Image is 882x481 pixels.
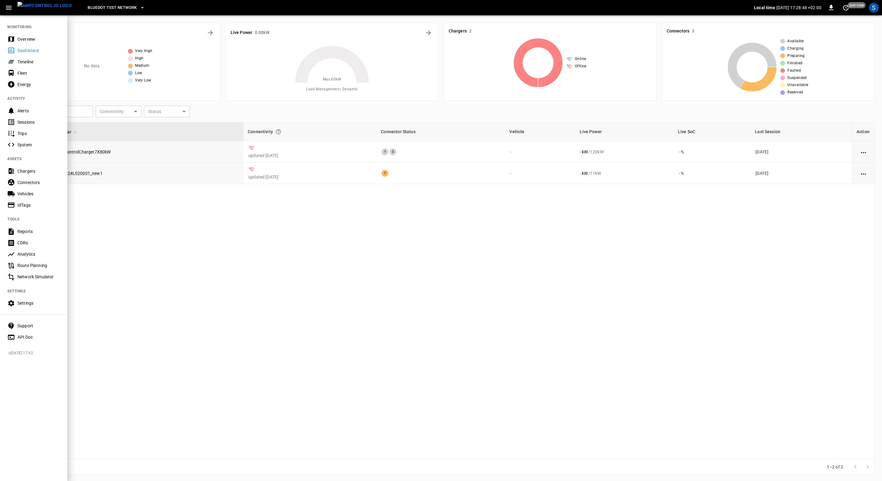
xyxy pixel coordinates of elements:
div: Overview [17,36,60,42]
p: Local time [754,5,775,11]
div: CDRs [17,240,60,246]
div: System [17,142,60,148]
span: v [DATE] 17:42 [9,350,62,356]
div: Energy [17,81,60,88]
div: IdTags [17,202,60,208]
div: Timeline [17,59,60,65]
div: Dashboard [17,47,60,54]
span: just now [848,2,866,8]
div: profile-icon [869,3,879,13]
p: [DATE] 17:28:48 +02:00 [776,5,821,11]
div: Reports [17,228,60,235]
div: Network Simulator [17,274,60,280]
div: Trips [17,130,60,137]
div: Vehicles [17,191,60,197]
div: Route Planning [17,262,60,269]
button: set refresh interval [841,3,851,13]
span: Bluedot Test Network [88,4,137,11]
div: Support [17,323,60,329]
img: ampcontrol.io logo [17,2,72,9]
div: Chargers [17,168,60,174]
div: Settings [17,300,60,306]
div: Fleet [17,70,60,76]
div: Sessions [17,119,60,125]
div: Analytics [17,251,60,257]
div: Connectors [17,179,60,186]
div: Alerts [17,108,60,114]
div: API Doc [17,334,60,340]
